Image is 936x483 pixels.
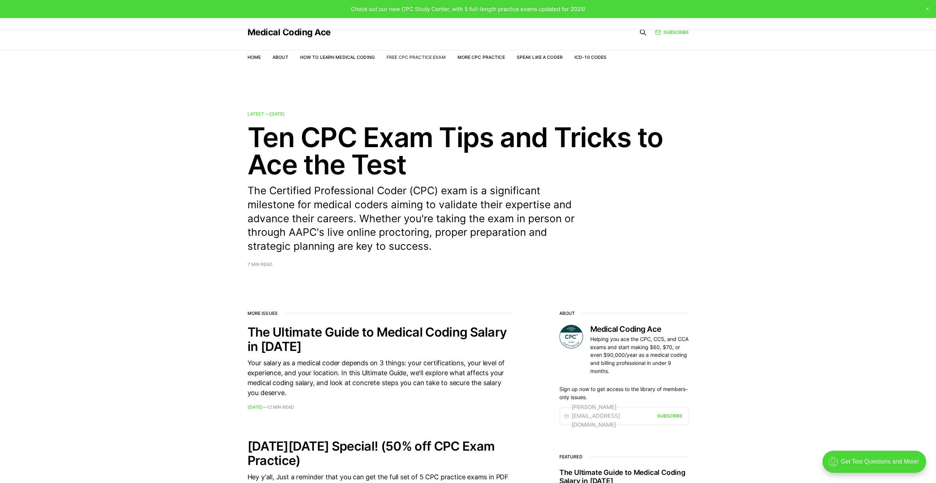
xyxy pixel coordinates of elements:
a: How to Learn Medical Coding [300,54,375,60]
a: Free CPC Practice Exam [387,54,446,60]
h2: About [559,311,689,316]
button: close [921,3,933,15]
a: Subscribe [655,29,688,36]
div: [PERSON_NAME][EMAIL_ADDRESS][DOMAIN_NAME] [564,403,657,429]
div: Your salary as a medical coder depends on 3 things: your certifications, your level of experience... [248,358,512,398]
a: Speak Like a Coder [517,54,563,60]
a: [PERSON_NAME][EMAIL_ADDRESS][DOMAIN_NAME] Subscribe [559,407,689,425]
a: More CPC Practice [457,54,505,60]
a: Latest —[DATE] Ten CPC Exam Tips and Tricks to Ace the Test The Certified Professional Coder (CPC... [248,112,689,267]
a: The Ultimate Guide to Medical Coding Salary in [DATE] Your salary as a medical coder depends on 3... [248,325,512,409]
h2: The Ultimate Guide to Medical Coding Salary in [DATE] [248,325,512,354]
span: Check out our new CPC Study Center, with 5 full-length practice exams updated for 2025! [351,6,585,13]
h2: [DATE][DATE] Special! (50% off CPC Exam Practice) [248,439,512,468]
h2: More issues [248,311,512,316]
p: Sign up now to get access to the library of members-only issues. [559,385,689,401]
time: [DATE] [248,404,263,410]
div: Subscribe [657,412,682,419]
footer: — [248,405,512,409]
img: Medical Coding Ace [559,325,583,348]
a: ICD-10 Codes [574,54,606,60]
span: Latest — [248,111,285,117]
h3: Featured [559,454,689,459]
a: Home [248,54,261,60]
span: 12 min read [267,405,294,409]
p: The Certified Professional Coder (CPC) exam is a significant milestone for medical coders aiming ... [248,184,586,253]
iframe: portal-trigger [816,447,936,483]
h3: Medical Coding Ace [590,325,689,334]
h2: Ten CPC Exam Tips and Tricks to Ace the Test [248,124,689,178]
a: About [273,54,288,60]
a: Medical Coding Ace [248,28,331,37]
time: [DATE] [270,111,285,117]
p: Helping you ace the CPC, CCS, and CCA exams and start making $60, $70, or even $90,000/year as a ... [590,335,689,375]
span: 7 min read [248,262,273,267]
